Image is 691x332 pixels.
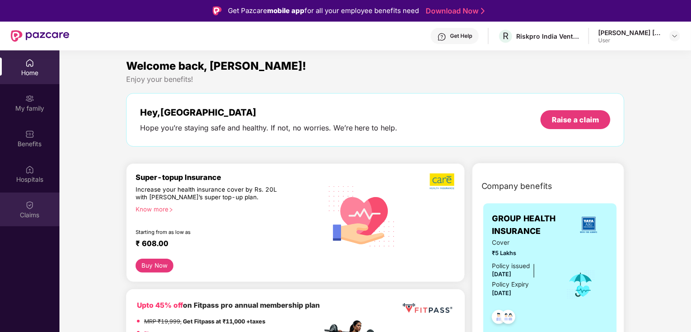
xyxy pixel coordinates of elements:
[671,32,678,40] img: svg+xml;base64,PHN2ZyBpZD0iRHJvcGRvd24tMzJ4MzIiIHhtbG5zPSJodHRwOi8vd3d3LnczLm9yZy8yMDAwL3N2ZyIgd2...
[488,307,510,329] img: svg+xml;base64,PHN2ZyB4bWxucz0iaHR0cDovL3d3dy53My5vcmcvMjAwMC9zdmciIHdpZHRoPSI0OC45NDMiIGhlaWdodD...
[25,94,34,103] img: svg+xml;base64,PHN2ZyB3aWR0aD0iMjAiIGhlaWdodD0iMjAiIHZpZXdCb3g9IjAgMCAyMCAyMCIgZmlsbD0ibm9uZSIgeG...
[401,300,454,317] img: fppp.png
[566,270,596,300] img: icon
[136,229,284,235] div: Starting from as low as
[492,280,529,289] div: Policy Expiry
[492,271,512,278] span: [DATE]
[140,123,398,133] div: Hope you’re staying safe and healthy. If not, no worries. We’re here to help.
[25,58,34,67] img: svg+xml;base64,PHN2ZyBpZD0iSG9tZSIgeG1sbnM9Imh0dHA6Ly93d3cudzMub3JnLzIwMDAvc3ZnIiB3aWR0aD0iMjAiIG...
[577,213,601,237] img: insurerLogo
[126,75,625,84] div: Enjoy your benefits!
[137,301,183,310] b: Upto 45% off
[481,6,485,16] img: Stroke
[503,31,509,41] span: R
[492,212,570,238] span: GROUP HEALTH INSURANCE
[267,6,305,15] strong: mobile app
[497,307,519,329] img: svg+xml;base64,PHN2ZyB4bWxucz0iaHR0cDovL3d3dy53My5vcmcvMjAwMC9zdmciIHdpZHRoPSI0OC45MTUiIGhlaWdodD...
[552,115,599,125] div: Raise a claim
[426,6,482,16] a: Download Now
[492,261,530,271] div: Policy issued
[136,259,174,273] button: Buy Now
[136,186,283,202] div: Increase your health insurance cover by Rs. 20L with [PERSON_NAME]’s super top-up plan.
[437,32,446,41] img: svg+xml;base64,PHN2ZyBpZD0iSGVscC0zMngzMiIgeG1sbnM9Imh0dHA6Ly93d3cudzMub3JnLzIwMDAvc3ZnIiB3aWR0aD...
[137,301,320,310] b: on Fitpass pro annual membership plan
[228,5,419,16] div: Get Pazcare for all your employee benefits need
[11,30,69,42] img: New Pazcare Logo
[492,249,554,258] span: ₹5 Lakhs
[492,238,554,247] span: Cover
[126,59,306,72] span: Welcome back, [PERSON_NAME]!
[136,206,317,212] div: Know more
[144,318,182,325] del: MRP ₹19,999,
[516,32,579,40] div: Riskpro India Ventures Private Limited
[598,28,661,37] div: [PERSON_NAME] [PERSON_NAME]
[25,165,34,174] img: svg+xml;base64,PHN2ZyBpZD0iSG9zcGl0YWxzIiB4bWxucz0iaHR0cDovL3d3dy53My5vcmcvMjAwMC9zdmciIHdpZHRoPS...
[430,173,455,190] img: b5dec4f62d2307b9de63beb79f102df3.png
[168,207,173,212] span: right
[136,239,313,250] div: ₹ 608.00
[450,32,472,40] div: Get Help
[322,175,402,256] img: svg+xml;base64,PHN2ZyB4bWxucz0iaHR0cDovL3d3dy53My5vcmcvMjAwMC9zdmciIHhtbG5zOnhsaW5rPSJodHRwOi8vd3...
[140,107,398,118] div: Hey, [GEOGRAPHIC_DATA]
[183,318,265,325] strong: Get Fitpass at ₹11,000 +taxes
[482,180,553,193] span: Company benefits
[598,37,661,44] div: User
[136,173,322,182] div: Super-topup Insurance
[25,201,34,210] img: svg+xml;base64,PHN2ZyBpZD0iQ2xhaW0iIHhtbG5zPSJodHRwOi8vd3d3LnczLm9yZy8yMDAwL3N2ZyIgd2lkdGg9IjIwIi...
[25,130,34,139] img: svg+xml;base64,PHN2ZyBpZD0iQmVuZWZpdHMiIHhtbG5zPSJodHRwOi8vd3d3LnczLm9yZy8yMDAwL3N2ZyIgd2lkdGg9Ij...
[213,6,222,15] img: Logo
[492,290,512,296] span: [DATE]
